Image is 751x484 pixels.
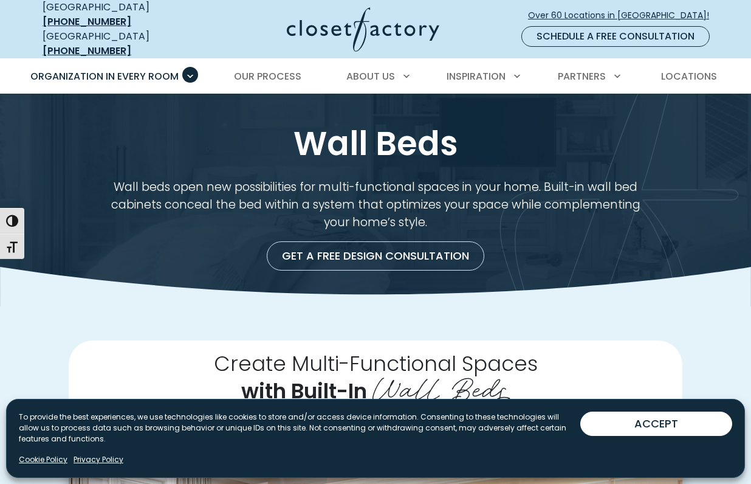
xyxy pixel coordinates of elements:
span: Inspiration [447,69,506,83]
a: Get a Free Design Consultation [267,241,484,271]
p: Wall beds open new possibilities for multi-functional spaces in your home. Built-in wall bed cabi... [97,179,654,232]
span: Partners [558,69,606,83]
a: Cookie Policy [19,454,67,465]
button: ACCEPT [580,412,732,436]
span: with Built-In [241,376,367,406]
a: Privacy Policy [74,454,123,465]
a: [PHONE_NUMBER] [43,15,131,29]
h1: Wall Beds [40,124,711,164]
span: Locations [661,69,717,83]
span: Wall Beds [372,364,510,408]
div: [GEOGRAPHIC_DATA] [43,29,191,58]
span: Create Multi-Functional Spaces [214,348,538,378]
img: Closet Factory Logo [287,7,439,52]
a: Over 60 Locations in [GEOGRAPHIC_DATA]! [527,5,719,26]
a: [PHONE_NUMBER] [43,44,131,58]
span: Over 60 Locations in [GEOGRAPHIC_DATA]! [528,9,719,22]
span: About Us [346,69,395,83]
a: Schedule a Free Consultation [521,26,710,47]
nav: Primary Menu [22,60,729,94]
span: Organization in Every Room [30,69,179,83]
span: Our Process [234,69,301,83]
p: To provide the best experiences, we use technologies like cookies to store and/or access device i... [19,412,580,444]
